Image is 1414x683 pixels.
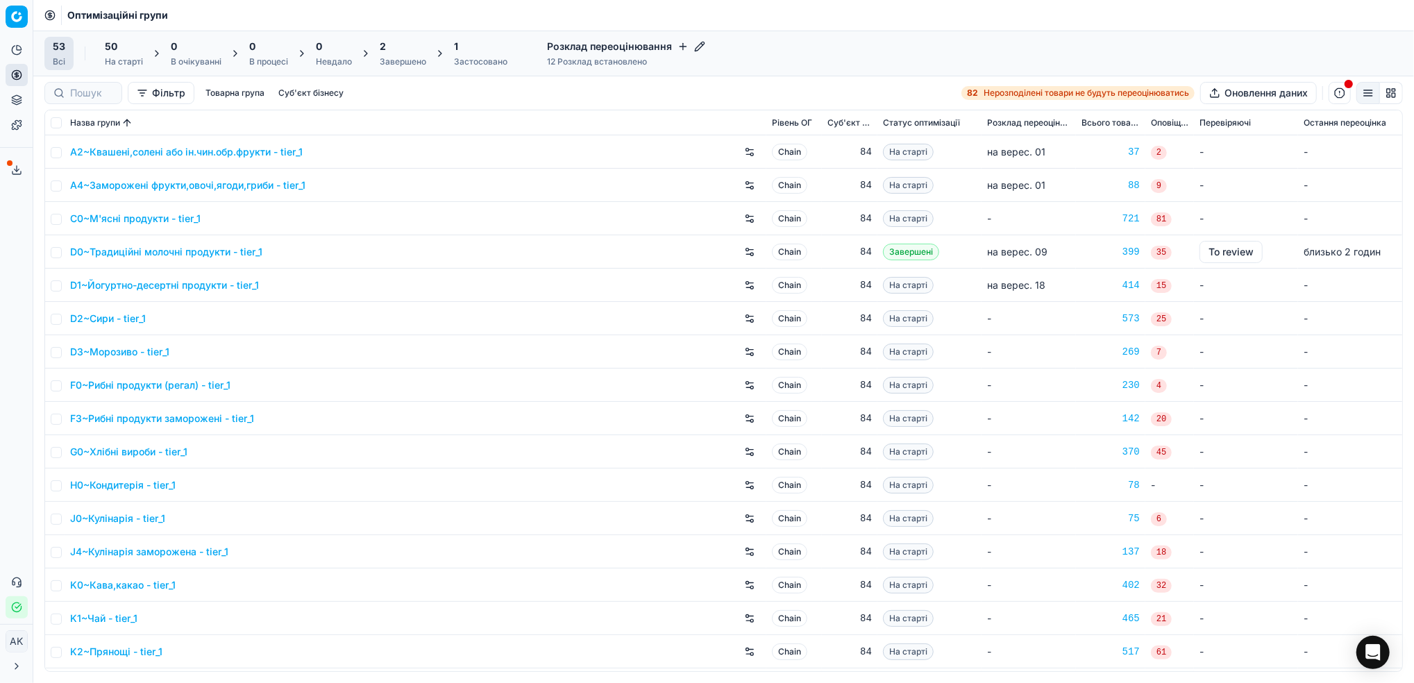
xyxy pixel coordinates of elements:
span: Chain [772,277,807,294]
td: - [1298,302,1402,335]
span: На старті [883,410,934,427]
span: на верес. 09 [987,246,1047,258]
span: на верес. 18 [987,279,1045,291]
a: A4~Заморожені фрукти,овочі,ягоди,гриби - tier_1 [70,178,305,192]
a: 414 [1081,278,1140,292]
td: - [982,602,1076,635]
a: 137 [1081,545,1140,559]
div: Застосовано [454,56,507,67]
a: F3~Рибні продукти заморожені - tier_1 [70,412,254,425]
button: To review [1200,241,1263,263]
span: Chain [772,643,807,660]
a: F0~Рибні продукти (регал) - tier_1 [70,378,230,392]
a: K1~Чай - tier_1 [70,612,137,625]
a: K2~Прянощі - tier_1 [70,645,162,659]
td: - [982,502,1076,535]
span: На старті [883,577,934,593]
a: J0~Кулінарія - tier_1 [70,512,165,525]
button: Оновлення даних [1200,82,1317,104]
div: 84 [827,378,872,392]
td: - [982,202,1076,235]
div: 84 [827,145,872,159]
span: Chain [772,377,807,394]
span: 15 [1151,279,1172,293]
td: - [1194,502,1298,535]
span: 2 [380,40,386,53]
td: - [1194,169,1298,202]
div: 721 [1081,212,1140,226]
a: 465 [1081,612,1140,625]
div: 88 [1081,178,1140,192]
a: 402 [1081,578,1140,592]
td: - [982,568,1076,602]
span: Перевіряючі [1200,117,1251,128]
td: - [1298,502,1402,535]
span: на верес. 01 [987,146,1045,158]
span: 20 [1151,412,1172,426]
span: На старті [883,543,934,560]
div: 84 [827,245,872,259]
td: - [1194,269,1298,302]
a: 78 [1081,478,1140,492]
input: Пошук [70,86,113,100]
td: - [982,535,1076,568]
div: В очікуванні [171,56,221,67]
span: Chain [772,510,807,527]
td: - [1298,635,1402,668]
span: 0 [171,40,177,53]
div: В процесі [249,56,288,67]
span: 45 [1151,446,1172,459]
a: J4~Кулінарія заморожена - tier_1 [70,545,228,559]
span: На старті [883,177,934,194]
div: 84 [827,612,872,625]
span: Chain [772,477,807,494]
span: 35 [1151,246,1172,260]
nav: breadcrumb [67,8,168,22]
td: - [982,302,1076,335]
span: На старті [883,277,934,294]
a: 517 [1081,645,1140,659]
div: Невдало [316,56,352,67]
a: 370 [1081,445,1140,459]
span: 61 [1151,646,1172,659]
span: Chain [772,310,807,327]
td: - [1194,402,1298,435]
td: - [1194,435,1298,469]
td: - [982,369,1076,402]
td: - [1194,602,1298,635]
span: 2 [1151,146,1167,160]
span: 4 [1151,379,1167,393]
div: 12 Розклад встановлено [547,56,705,67]
td: - [982,635,1076,668]
h4: Розклад переоцінювання [547,40,705,53]
button: AK [6,630,28,652]
div: 84 [827,445,872,459]
span: 0 [249,40,255,53]
div: 84 [827,545,872,559]
strong: 82 [967,87,978,99]
div: 573 [1081,312,1140,326]
td: - [1298,169,1402,202]
span: Оповіщення [1151,117,1188,128]
span: Назва групи [70,117,120,128]
span: Chain [772,144,807,160]
a: 82Нерозподілені товари не будуть переоцінюватись [961,86,1195,100]
span: Chain [772,410,807,427]
a: 269 [1081,345,1140,359]
span: Chain [772,210,807,227]
span: На старті [883,510,934,527]
td: - [1194,469,1298,502]
span: Рівень OГ [772,117,812,128]
span: AK [6,631,27,652]
span: Нерозподілені товари не будуть переоцінюватись [984,87,1189,99]
td: - [1298,535,1402,568]
td: - [1194,302,1298,335]
a: D3~Морозиво - tier_1 [70,345,169,359]
span: 53 [53,40,65,53]
span: На старті [883,144,934,160]
div: 399 [1081,245,1140,259]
